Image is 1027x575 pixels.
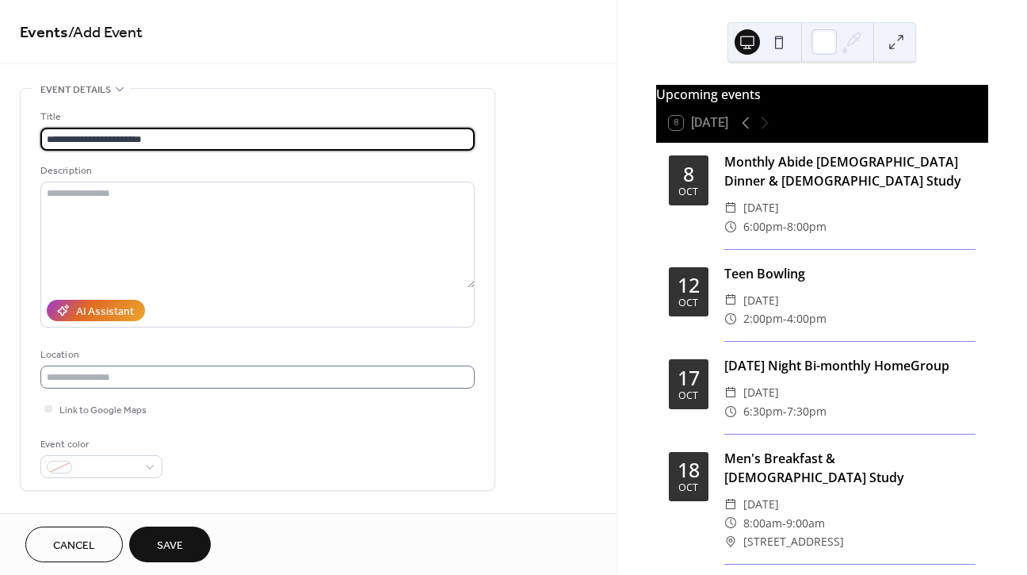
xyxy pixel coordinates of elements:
[724,383,737,402] div: ​
[724,514,737,533] div: ​
[678,368,700,388] div: 17
[743,514,782,533] span: 8:00am
[782,514,786,533] span: -
[40,347,472,363] div: Location
[724,152,975,190] div: Monthly Abide [DEMOGRAPHIC_DATA] Dinner & [DEMOGRAPHIC_DATA] Study
[678,275,700,295] div: 12
[40,82,111,98] span: Event details
[724,449,975,487] div: Men's Breakfast & [DEMOGRAPHIC_DATA] Study
[743,383,779,402] span: [DATE]
[743,291,779,310] span: [DATE]
[724,402,737,421] div: ​
[678,460,700,480] div: 18
[724,356,975,375] div: [DATE] Night Bi-monthly HomeGroup
[76,304,134,320] div: AI Assistant
[724,217,737,236] div: ​
[743,198,779,217] span: [DATE]
[678,391,698,401] div: Oct
[724,532,737,551] div: ​
[40,163,472,179] div: Description
[743,495,779,514] span: [DATE]
[743,532,844,551] span: [STREET_ADDRESS]
[724,309,737,328] div: ​
[783,217,787,236] span: -
[724,264,975,283] div: Teen Bowling
[783,402,787,421] span: -
[656,85,988,104] div: Upcoming events
[683,164,694,184] div: 8
[20,17,68,48] a: Events
[40,436,159,453] div: Event color
[743,217,783,236] span: 6:00pm
[783,309,787,328] span: -
[787,309,827,328] span: 4:00pm
[157,538,183,554] span: Save
[129,527,211,562] button: Save
[724,495,737,514] div: ​
[678,298,698,309] div: Oct
[47,300,145,321] button: AI Assistant
[59,402,147,419] span: Link to Google Maps
[724,291,737,310] div: ​
[786,514,825,533] span: 9:00am
[743,309,783,328] span: 2:00pm
[40,109,472,125] div: Title
[25,527,123,562] button: Cancel
[724,198,737,217] div: ​
[787,217,827,236] span: 8:00pm
[53,538,95,554] span: Cancel
[743,402,783,421] span: 6:30pm
[678,483,698,493] div: Oct
[787,402,827,421] span: 7:30pm
[68,17,143,48] span: / Add Event
[40,510,111,527] span: Date and time
[678,187,698,197] div: Oct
